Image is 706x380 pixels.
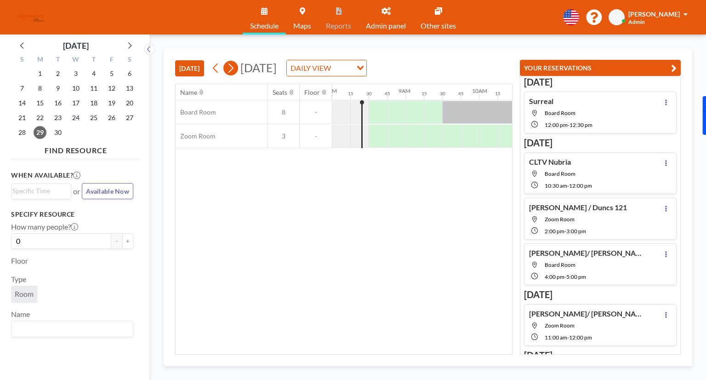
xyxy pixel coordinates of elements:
[123,67,136,80] span: Saturday, September 6, 2025
[122,233,133,249] button: +
[524,137,677,149] h3: [DATE]
[334,62,351,74] input: Search for option
[545,228,564,235] span: 2:00 PM
[366,22,406,29] span: Admin panel
[529,97,553,106] h4: Surreal
[34,126,46,139] span: Monday, September 29, 2025
[105,111,118,124] span: Friday, September 26, 2025
[51,126,64,139] span: Tuesday, September 30, 2025
[16,97,28,109] span: Sunday, September 14, 2025
[567,334,569,341] span: -
[123,82,136,95] span: Saturday, September 13, 2025
[421,22,456,29] span: Other sites
[300,132,332,140] span: -
[273,88,287,97] div: Seats
[16,126,28,139] span: Sunday, September 28, 2025
[399,87,410,94] div: 9AM
[87,97,100,109] span: Thursday, September 18, 2025
[11,275,26,284] label: Type
[111,233,122,249] button: -
[289,62,333,74] span: DAILY VIEW
[176,108,216,116] span: Board Room
[545,121,568,128] span: 12:00 PM
[545,322,575,329] span: Zoom Room
[524,350,677,361] h3: [DATE]
[569,182,592,189] span: 12:00 PM
[268,132,299,140] span: 3
[87,82,100,95] span: Thursday, September 11, 2025
[73,187,80,196] span: or
[31,54,49,66] div: M
[458,91,464,97] div: 45
[176,132,216,140] span: Zoom Room
[12,186,66,196] input: Search for option
[495,91,501,97] div: 15
[123,111,136,124] span: Saturday, September 27, 2025
[529,309,644,318] h4: [PERSON_NAME]/ [PERSON_NAME]
[34,111,46,124] span: Monday, September 22, 2025
[567,182,569,189] span: -
[82,183,133,199] button: Available Now
[304,88,320,97] div: Floor
[123,97,136,109] span: Saturday, September 20, 2025
[15,289,34,299] span: Room
[472,87,487,94] div: 10AM
[16,82,28,95] span: Sunday, September 7, 2025
[366,91,372,97] div: 30
[105,67,118,80] span: Friday, September 5, 2025
[628,10,680,18] span: [PERSON_NAME]
[520,60,681,76] button: YOUR RESERVATIONS
[421,91,427,97] div: 15
[11,310,30,319] label: Name
[87,67,100,80] span: Thursday, September 4, 2025
[51,67,64,80] span: Tuesday, September 2, 2025
[120,54,138,66] div: S
[613,13,621,22] span: EG
[34,67,46,80] span: Monday, September 1, 2025
[569,334,592,341] span: 12:00 PM
[268,108,299,116] span: 8
[300,108,332,116] span: -
[11,256,28,265] label: Floor
[175,60,204,76] button: [DATE]
[16,111,28,124] span: Sunday, September 21, 2025
[545,334,567,341] span: 11:00 AM
[51,82,64,95] span: Tuesday, September 9, 2025
[545,261,575,268] span: Board Room
[87,111,100,124] span: Thursday, September 25, 2025
[545,182,567,189] span: 10:30 AM
[11,184,71,198] div: Search for option
[11,210,133,219] h3: Specify resource
[63,39,89,52] div: [DATE]
[86,187,129,195] span: Available Now
[564,273,566,280] span: -
[69,111,82,124] span: Wednesday, September 24, 2025
[287,60,366,76] div: Search for option
[545,170,575,177] span: Board Room
[385,91,390,97] div: 45
[67,54,85,66] div: W
[15,8,47,27] img: organization-logo
[569,121,592,128] span: 12:30 PM
[105,82,118,95] span: Friday, September 12, 2025
[11,222,78,231] label: How many people?
[566,273,586,280] span: 5:00 PM
[69,82,82,95] span: Wednesday, September 10, 2025
[545,273,564,280] span: 4:00 PM
[180,88,197,97] div: Name
[11,321,133,337] div: Search for option
[524,76,677,88] h3: [DATE]
[11,142,141,155] h4: FIND RESOURCE
[566,228,586,235] span: 3:00 PM
[102,54,120,66] div: F
[529,248,644,258] h4: [PERSON_NAME]/ [PERSON_NAME] BD Strat and 121
[12,323,128,335] input: Search for option
[13,54,31,66] div: S
[240,61,277,75] span: [DATE]
[326,22,351,29] span: Reports
[85,54,102,66] div: T
[34,82,46,95] span: Monday, September 8, 2025
[348,91,353,97] div: 15
[564,228,566,235] span: -
[529,203,627,212] h4: [PERSON_NAME] / Duncs 121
